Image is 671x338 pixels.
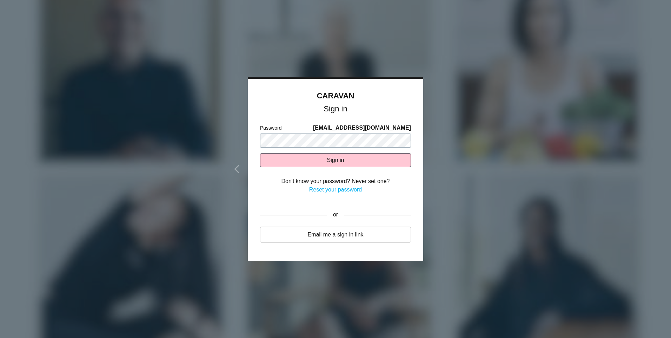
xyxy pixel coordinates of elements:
a: Email me a sign in link [260,227,411,243]
h1: Sign in [260,106,411,112]
a: Reset your password [309,187,362,193]
div: or [327,206,344,224]
div: Don't know your password? Never set one? [260,177,411,186]
button: Sign in [260,153,411,167]
span: [EMAIL_ADDRESS][DOMAIN_NAME] [313,124,411,132]
label: Password [260,124,281,132]
a: CARAVAN [317,91,354,100]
